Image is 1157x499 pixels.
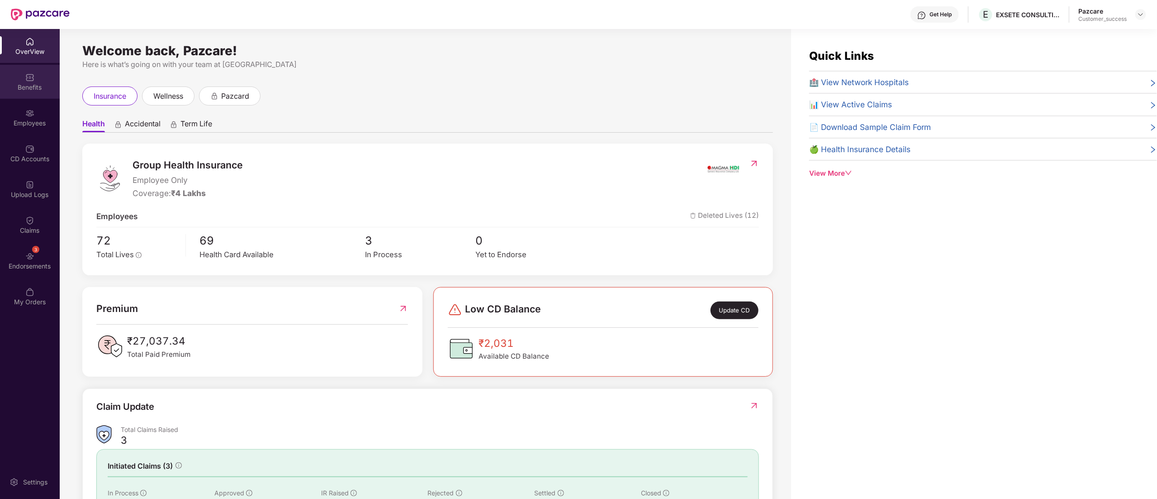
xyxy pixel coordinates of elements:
span: Employees [96,210,138,222]
span: Rejected [428,489,454,497]
img: svg+xml;base64,PHN2ZyBpZD0iRW5kb3JzZW1lbnRzIiB4bWxucz0iaHR0cDovL3d3dy53My5vcmcvMjAwMC9zdmciIHdpZH... [25,252,34,261]
span: 🏥 View Network Hospitals [809,76,909,88]
div: View More [809,168,1157,179]
div: animation [210,91,218,100]
div: Pazcare [1079,7,1127,15]
span: Settled [535,489,556,497]
span: Group Health Insurance [133,158,243,173]
div: animation [170,120,178,128]
span: ₹2,031 [479,335,549,351]
div: 3 [32,246,39,253]
img: svg+xml;base64,PHN2ZyBpZD0iTXlfT3JkZXJzIiBkYXRhLW5hbWU9Ik15IE9yZGVycyIgeG1sbnM9Imh0dHA6Ly93d3cudz... [25,288,34,297]
img: PaidPremiumIcon [96,333,123,360]
span: Term Life [180,119,212,132]
img: RedirectIcon [749,159,759,168]
span: E [983,9,989,20]
span: Low CD Balance [465,302,541,319]
span: 72 [96,232,179,249]
div: Settings [20,478,50,487]
img: svg+xml;base64,PHN2ZyBpZD0iU2V0dGluZy0yMHgyMCIgeG1sbnM9Imh0dHA6Ly93d3cudzMub3JnLzIwMDAvc3ZnIiB3aW... [9,478,19,487]
img: svg+xml;base64,PHN2ZyBpZD0iRHJvcGRvd24tMzJ4MzIiIHhtbG5zPSJodHRwOi8vd3d3LnczLm9yZy8yMDAwL3N2ZyIgd2... [1137,11,1144,18]
span: Available CD Balance [479,351,549,362]
img: svg+xml;base64,PHN2ZyBpZD0iVXBsb2FkX0xvZ3MiIGRhdGEtbmFtZT0iVXBsb2FkIExvZ3MiIHhtbG5zPSJodHRwOi8vd3... [25,180,34,189]
div: Get Help [930,11,952,18]
span: Quick Links [809,49,874,62]
span: ₹27,037.34 [127,333,190,349]
div: Welcome back, Pazcare! [82,47,773,54]
img: svg+xml;base64,PHN2ZyBpZD0iSG9tZSIgeG1sbnM9Imh0dHA6Ly93d3cudzMub3JnLzIwMDAvc3ZnIiB3aWR0aD0iMjAiIG... [25,37,34,46]
img: svg+xml;base64,PHN2ZyBpZD0iSGVscC0zMngzMiIgeG1sbnM9Imh0dHA6Ly93d3cudzMub3JnLzIwMDAvc3ZnIiB3aWR0aD... [917,11,926,20]
img: insurerIcon [707,158,740,180]
span: info-circle [351,490,357,496]
span: info-circle [140,490,147,496]
span: 69 [199,232,365,249]
span: info-circle [456,490,462,496]
img: logo [96,165,123,192]
span: In Process [108,489,138,497]
img: CDBalanceIcon [448,335,475,362]
div: Health Card Available [199,249,365,261]
img: New Pazcare Logo [11,9,70,20]
span: right [1149,145,1157,155]
span: 📄 Download Sample Claim Form [809,121,931,133]
span: 3 [365,232,476,249]
span: Total Lives [96,250,134,259]
img: deleteIcon [690,213,696,219]
span: wellness [153,91,183,102]
span: Total Paid Premium [127,349,190,360]
span: pazcard [221,91,249,102]
img: svg+xml;base64,PHN2ZyBpZD0iRW1wbG95ZWVzIiB4bWxucz0iaHR0cDovL3d3dy53My5vcmcvMjAwMC9zdmciIHdpZHRoPS... [25,109,34,118]
span: Approved [214,489,244,497]
span: info-circle [558,490,564,496]
div: animation [114,120,122,128]
span: Deleted Lives (12) [690,210,759,222]
div: Claim Update [96,400,154,414]
span: info-circle [246,490,252,496]
img: RedirectIcon [749,401,759,410]
span: Premium [96,301,138,316]
span: Employee Only [133,174,243,186]
div: Total Claims Raised [121,425,759,434]
img: RedirectIcon [398,301,408,316]
span: info-circle [175,462,182,469]
img: svg+xml;base64,PHN2ZyBpZD0iRGFuZ2VyLTMyeDMyIiB4bWxucz0iaHR0cDovL3d3dy53My5vcmcvMjAwMC9zdmciIHdpZH... [448,302,462,317]
span: ₹4 Lakhs [171,188,206,198]
span: Accidental [125,119,161,132]
div: Yet to Endorse [476,249,586,261]
div: Coverage: [133,187,243,199]
img: svg+xml;base64,PHN2ZyBpZD0iQ0RfQWNjb3VudHMiIGRhdGEtbmFtZT0iQ0QgQWNjb3VudHMiIHhtbG5zPSJodHRwOi8vd3... [25,144,34,154]
span: right [1149,100,1157,110]
img: svg+xml;base64,PHN2ZyBpZD0iQ2xhaW0iIHhtbG5zPSJodHRwOi8vd3d3LnczLm9yZy8yMDAwL3N2ZyIgd2lkdGg9IjIwIi... [25,216,34,225]
div: In Process [365,249,476,261]
span: Health [82,119,105,132]
span: Initiated Claims (3) [108,461,173,472]
div: Here is what’s going on with your team at [GEOGRAPHIC_DATA] [82,59,773,70]
span: insurance [94,91,126,102]
span: 0 [476,232,586,249]
span: right [1149,78,1157,88]
span: Closed [641,489,661,497]
img: svg+xml;base64,PHN2ZyBpZD0iQmVuZWZpdHMiIHhtbG5zPSJodHRwOi8vd3d3LnczLm9yZy8yMDAwL3N2ZyIgd2lkdGg9Ij... [25,73,34,82]
span: 🍏 Health Insurance Details [809,143,910,155]
span: right [1149,123,1157,133]
span: info-circle [136,252,142,258]
div: 3 [121,434,127,446]
div: Update CD [711,302,759,319]
img: ClaimsSummaryIcon [96,425,112,444]
span: down [845,169,852,176]
span: info-circle [663,490,669,496]
div: EXSETE CONSULTING PRIVATE LIMITED [996,10,1060,19]
div: Customer_success [1079,15,1127,23]
span: 📊 View Active Claims [809,98,892,110]
span: IR Raised [321,489,349,497]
